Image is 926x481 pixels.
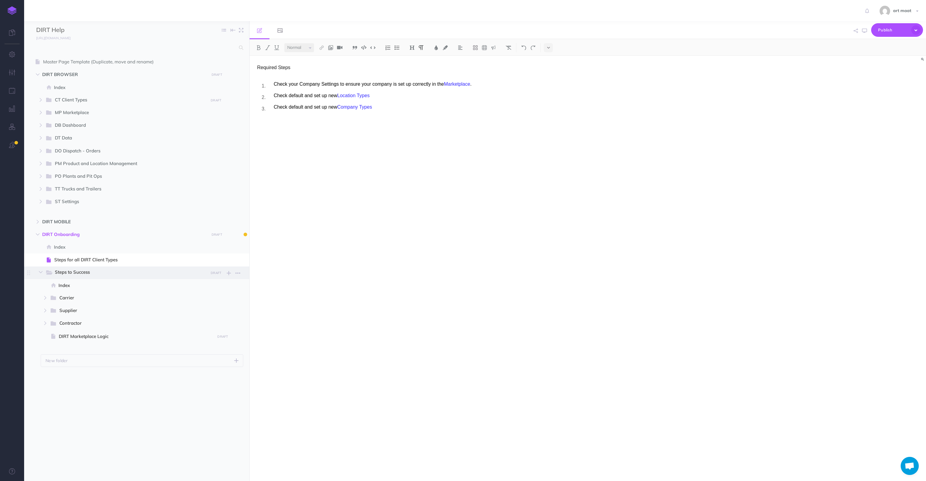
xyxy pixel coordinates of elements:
[217,335,228,339] small: DRAFT
[58,282,213,289] span: Index
[36,26,107,35] input: Documentation Name
[209,231,224,238] button: DRAFT
[209,269,224,276] button: DRAFT
[394,45,400,50] img: Unordered list button
[370,45,376,50] img: Inline code button
[274,104,716,110] p: Check default and set up new
[55,173,204,180] span: PO Plants and Pit Ops
[256,45,261,50] img: Bold button
[491,45,496,50] img: Callout dropdown menu button
[209,71,224,78] button: DRAFT
[211,98,221,102] small: DRAFT
[55,198,204,206] span: ST Settings
[55,269,204,276] span: Steps to Success
[265,45,270,50] img: Italic button
[212,73,222,77] small: DRAFT
[59,333,213,340] span: DIRT Marketplace Logic
[41,354,243,367] button: New folder
[337,93,370,98] a: Location Types
[871,23,923,37] button: Publish
[506,45,511,50] img: Clear styles button
[55,109,204,117] span: MP Marketplace
[385,45,391,50] img: Ordered list button
[361,45,367,50] img: Code block button
[55,96,204,104] span: CT Client Types
[42,71,206,78] span: DIRT BROWSER
[328,45,333,50] img: Add image button
[209,97,224,104] button: DRAFT
[42,231,206,238] span: DIRT Onboarding
[418,45,424,50] img: Paragraph button
[482,45,487,50] img: Create table button
[901,457,919,475] a: Open chat
[257,65,716,70] p: Required Steps
[433,45,439,50] img: Text color button
[42,218,206,225] span: DIRT MOBILE
[274,93,716,98] p: Check default and set up new
[215,333,230,340] button: DRAFT
[59,320,204,327] span: Contractor
[211,271,221,275] small: DRAFT
[880,6,890,16] img: dba3bd9ff28af6bcf6f79140cf744780.jpg
[352,45,357,50] img: Blockquote button
[36,36,71,40] small: [URL][DOMAIN_NAME]
[212,233,222,237] small: DRAFT
[55,185,204,193] span: TT Trucks and Trailers
[458,45,463,50] img: Alignment dropdown menu button
[54,256,213,263] span: Steps for all DIRT Client Types
[337,104,372,110] a: Company Types
[54,84,213,91] span: Index
[274,81,716,87] p: Check your Company Settings to ensure your company is set up correctly in the .
[43,58,213,65] span: Master Page Template (Duplicate, move and rename)
[274,45,279,50] img: Underline button
[521,45,527,50] img: Undo
[55,147,204,155] span: DO Dispatch - Orders
[8,6,17,15] img: logo-mark.svg
[55,122,204,129] span: DB Dashboard
[444,81,470,87] a: Marketplace
[337,45,342,50] img: Add video button
[878,25,908,35] span: Publish
[54,244,213,251] span: Index
[36,42,235,53] input: Search
[409,45,415,50] img: Headings dropdown button
[59,307,204,315] span: Supplier
[55,160,204,168] span: PM Product and Location Management
[24,35,77,41] a: [URL][DOMAIN_NAME]
[46,357,68,364] p: New folder
[443,45,448,50] img: Text background color button
[55,134,204,142] span: DT Data
[59,294,204,302] span: Carrier
[530,45,536,50] img: Redo
[319,45,324,50] img: Link button
[890,8,914,13] span: art maat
